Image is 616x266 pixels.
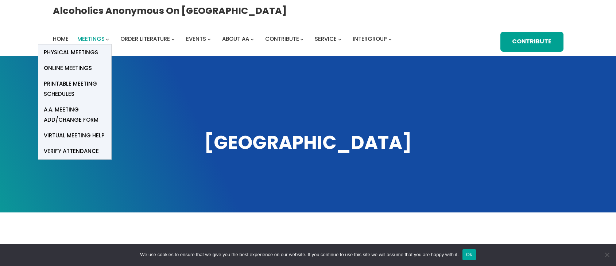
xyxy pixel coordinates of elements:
span: A.A. Meeting Add/Change Form [44,105,106,125]
span: Home [53,35,69,43]
span: About AA [222,35,249,43]
a: Alcoholics Anonymous on [GEOGRAPHIC_DATA] [53,2,287,19]
button: Meetings submenu [106,38,109,41]
span: Service [315,35,337,43]
span: Events [186,35,206,43]
a: A.A. Meeting Add/Change Form [38,102,111,128]
button: Order Literature submenu [171,38,175,41]
button: Contribute submenu [300,38,303,41]
a: Intergroup [353,34,387,44]
span: Order Literature [120,35,170,43]
a: verify attendance [38,144,111,159]
span: No [603,251,611,258]
button: Intergroup submenu [388,38,392,41]
a: Contribute [500,32,563,52]
span: Printable Meeting Schedules [44,79,106,99]
span: Contribute [265,35,299,43]
nav: Intergroup [53,34,394,44]
a: Home [53,34,69,44]
span: Virtual Meeting Help [44,130,105,141]
a: Service [315,34,337,44]
span: verify attendance [44,146,99,156]
a: Contribute [265,34,299,44]
button: Events submenu [208,38,211,41]
button: Ok [462,249,476,260]
a: Online Meetings [38,60,111,76]
span: Meetings [77,35,105,43]
a: Physical Meetings [38,44,111,60]
span: We use cookies to ensure that we give you the best experience on our website. If you continue to ... [140,251,458,258]
a: About AA [222,34,249,44]
span: Online Meetings [44,63,92,73]
span: Physical Meetings [44,47,98,58]
button: About AA submenu [251,38,254,41]
button: Service submenu [338,38,341,41]
a: Virtual Meeting Help [38,128,111,144]
h1: [GEOGRAPHIC_DATA] [53,130,563,156]
a: Meetings [77,34,105,44]
span: Intergroup [353,35,387,43]
a: Events [186,34,206,44]
a: Printable Meeting Schedules [38,76,111,102]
